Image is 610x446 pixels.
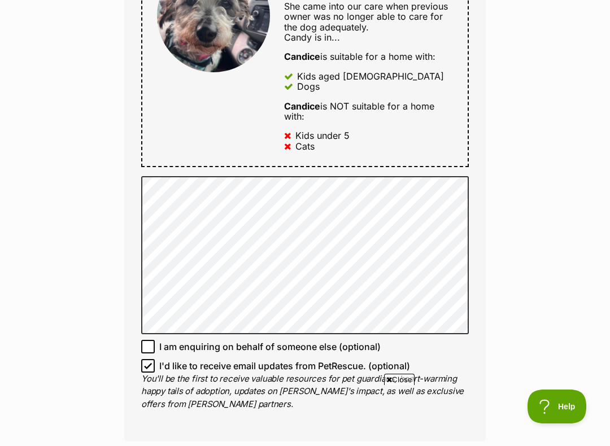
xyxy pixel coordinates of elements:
[384,374,415,385] span: Close
[297,81,320,91] div: Dogs
[159,340,381,353] span: I am enquiring on behalf of someone else (optional)
[297,71,444,81] div: Kids aged [DEMOGRAPHIC_DATA]
[31,390,579,440] iframe: Advertisement
[284,51,453,62] div: is suitable for a home with:
[284,101,453,122] div: is NOT suitable for a home with:
[284,100,320,112] strong: Candice
[295,130,350,141] div: Kids under 5
[159,359,410,373] span: I'd like to receive email updates from PetRescue. (optional)
[295,141,315,151] div: Cats
[528,390,587,423] iframe: Help Scout Beacon - Open
[284,51,320,62] strong: Candice
[141,373,469,411] p: You'll be the first to receive valuable resources for pet guardians, heart-warming happy tails of...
